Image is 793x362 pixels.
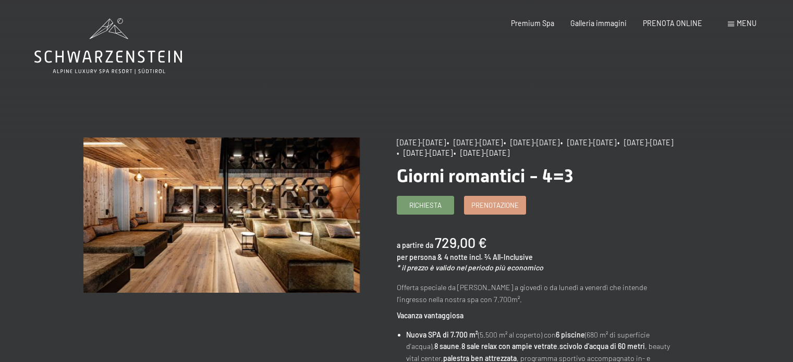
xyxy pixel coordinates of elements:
span: Menu [737,19,757,28]
span: Prenotazione [471,201,519,210]
strong: Nuova SPA di 7.700 m² [406,330,478,339]
strong: Vacanza vantaggiosa [397,311,463,320]
span: • [DATE]-[DATE] [454,148,509,157]
span: • [DATE]-[DATE] [617,138,673,147]
span: Richiesta [409,201,442,210]
span: • [DATE]-[DATE] [504,138,559,147]
strong: 8 sale relax con ampie vetrate [461,342,557,351]
img: Giorni romantici - 4=3 [83,138,360,293]
span: a partire da [397,241,433,249]
span: 4 notte [444,253,468,261]
a: PRENOTA ONLINE [643,19,702,28]
strong: scivolo d'acqua di 60 metri [559,342,645,351]
a: Prenotazione [465,196,526,214]
a: Premium Spa [511,19,554,28]
strong: 6 piscine [556,330,585,339]
em: * il prezzo è valido nel periodo più economico [397,263,543,272]
p: Offerta speciale da [PERSON_NAME] a giovedì o da lunedì a venerdì che intende l'ingresso nella no... [397,282,673,305]
b: 729,00 € [435,234,487,251]
span: • [DATE]-[DATE] [447,138,503,147]
a: Galleria immagini [570,19,627,28]
span: • [DATE]-[DATE] [397,148,453,157]
span: incl. ¾ All-Inclusive [469,253,533,261]
strong: 8 saune [434,342,459,351]
a: Richiesta [397,196,454,214]
span: [DATE]-[DATE] [397,138,446,147]
span: Giorni romantici - 4=3 [397,165,574,186]
span: per persona & [397,253,443,261]
span: • [DATE]-[DATE] [560,138,616,147]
